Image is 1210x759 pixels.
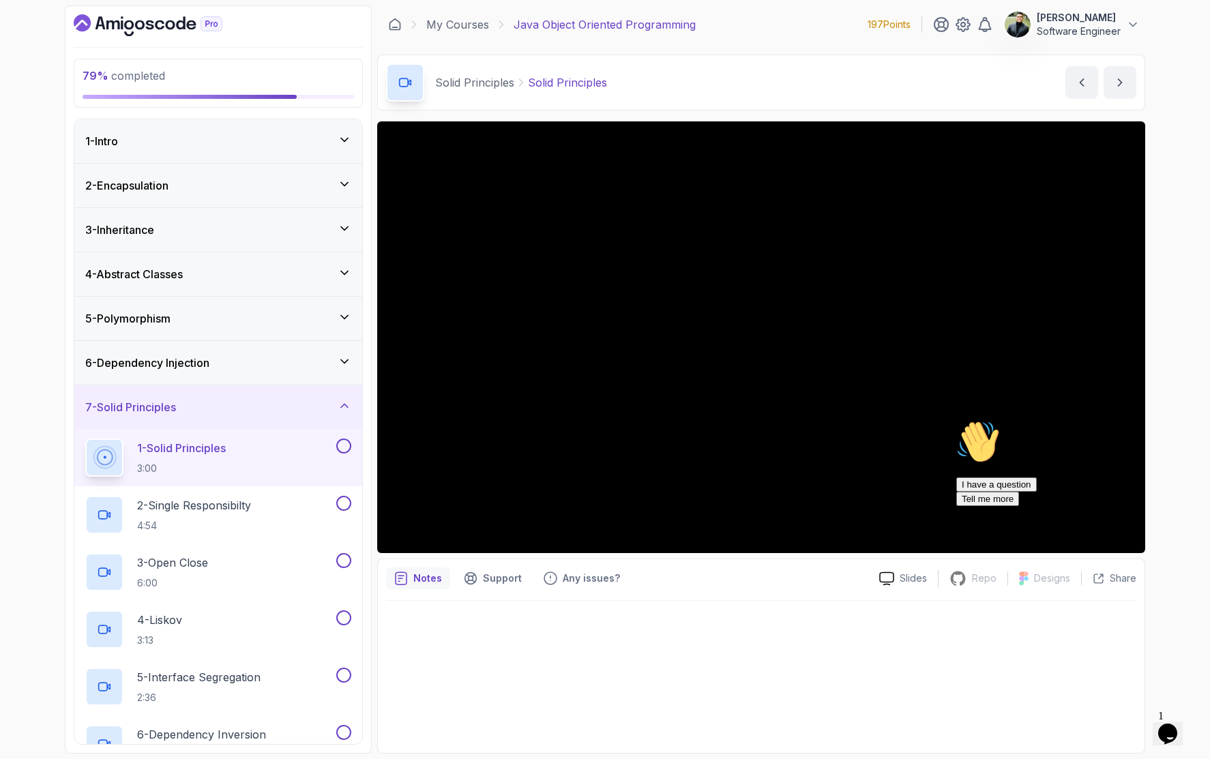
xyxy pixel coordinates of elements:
h3: 1 - Intro [85,133,118,149]
p: Notes [413,571,442,585]
button: Support button [456,567,530,589]
button: 3-Open Close6:00 [85,553,351,591]
p: [PERSON_NAME] [1037,11,1121,25]
p: 3:13 [137,634,182,647]
p: 4 - Liskov [137,612,182,628]
p: Software Engineer [1037,25,1121,38]
h3: 4 - Abstract Classes [85,266,183,282]
button: notes button [386,567,450,589]
p: 2 - Single Responsibilty [137,497,251,514]
p: 197 Points [868,18,911,31]
img: user profile image [1005,12,1031,38]
p: Solid Principles [435,74,514,91]
p: 3 - Open Close [137,554,208,571]
p: 1 - Solid Principles [137,440,226,456]
p: Java Object Oriented Programming [514,16,696,33]
a: Dashboard [388,18,402,31]
button: 3-Inheritance [74,208,362,252]
a: My Courses [426,16,489,33]
button: next content [1104,66,1136,99]
button: Tell me more [5,77,68,91]
button: 4-Liskov3:13 [85,610,351,649]
p: 6:00 [137,576,208,590]
span: completed [83,69,165,83]
iframe: 2 - SOLID Principles [377,121,1145,553]
p: 2:36 [137,691,261,704]
iframe: chat widget [951,415,1196,698]
p: 3:00 [137,462,226,475]
button: previous content [1065,66,1098,99]
iframe: chat widget [1153,704,1196,745]
img: :wave: [5,5,49,49]
p: 5 - Interface Segregation [137,669,261,685]
button: 7-Solid Principles [74,385,362,429]
span: Hi! How can we help? [5,41,135,51]
button: 2-Single Responsibilty4:54 [85,496,351,534]
h3: 2 - Encapsulation [85,177,168,194]
a: Slides [868,571,938,586]
a: Dashboard [74,14,254,36]
h3: 6 - Dependency Injection [85,355,209,371]
button: user profile image[PERSON_NAME]Software Engineer [1004,11,1140,38]
span: 79 % [83,69,108,83]
button: 5-Polymorphism [74,297,362,340]
button: 4-Abstract Classes [74,252,362,296]
button: 6-Dependency Injection [74,341,362,385]
p: Slides [900,571,927,585]
button: I have a question [5,63,86,77]
h3: 7 - Solid Principles [85,399,176,415]
button: 1-Intro [74,119,362,163]
p: 6 - Dependency Inversion [137,726,266,743]
p: 4:54 [137,519,251,533]
h3: 3 - Inheritance [85,222,154,238]
p: Support [483,571,522,585]
button: 2-Encapsulation [74,164,362,207]
p: Any issues? [563,571,620,585]
h3: 5 - Polymorphism [85,310,171,327]
p: Solid Principles [528,74,607,91]
div: 👋Hi! How can we help?I have a questionTell me more [5,5,251,91]
button: Feedback button [535,567,628,589]
button: 1-Solid Principles3:00 [85,438,351,477]
button: 5-Interface Segregation2:36 [85,668,351,706]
